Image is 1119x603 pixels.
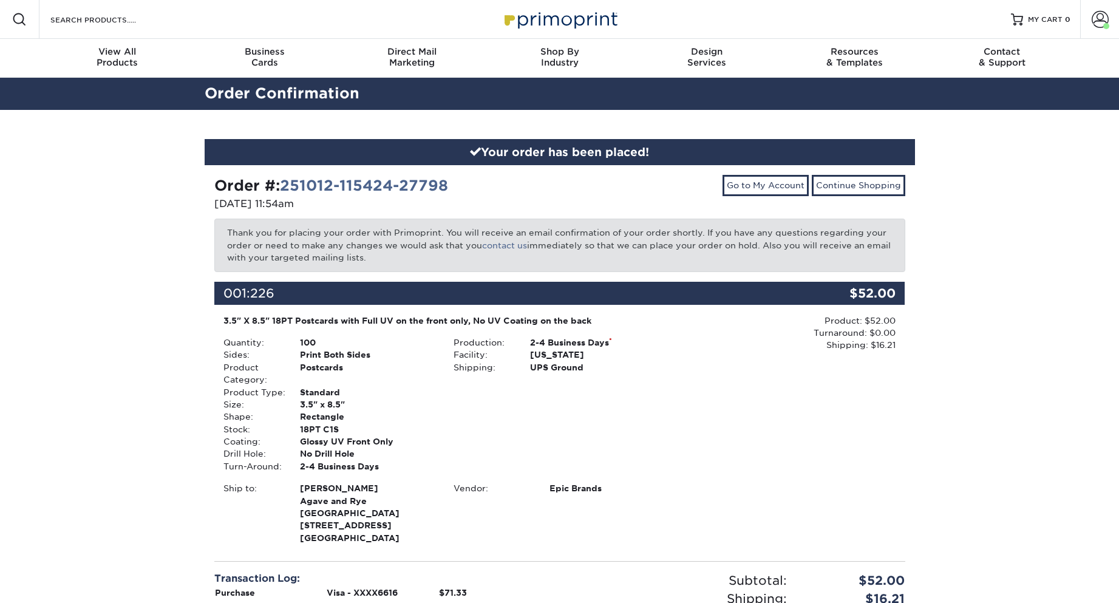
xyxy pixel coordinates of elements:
div: Size: [214,398,291,411]
div: Services [633,46,781,68]
div: & Support [928,46,1076,68]
div: Transaction Log: [214,571,551,586]
div: Postcards [291,361,444,386]
div: Turn-Around: [214,460,291,472]
span: Contact [928,46,1076,57]
div: Your order has been placed! [205,139,915,166]
div: Shipping: [444,361,521,373]
strong: Visa - XXXX6616 [327,588,398,598]
span: View All [44,46,191,57]
div: Vendor: [444,482,540,494]
strong: Order #: [214,177,448,194]
div: Cards [191,46,338,68]
a: Contact& Support [928,39,1076,78]
div: Product Category: [214,361,291,386]
a: DesignServices [633,39,781,78]
div: Facility: [444,349,521,361]
h2: Order Confirmation [196,83,924,105]
span: MY CART [1028,15,1063,25]
a: 251012-115424-27798 [280,177,448,194]
div: Coating: [214,435,291,448]
span: [STREET_ADDRESS] [300,519,435,531]
div: 2-4 Business Days [291,460,444,472]
div: Product Type: [214,386,291,398]
div: Epic Brands [540,482,675,494]
div: 2-4 Business Days [521,336,675,349]
div: Rectangle [291,411,444,423]
div: Drill Hole: [214,448,291,460]
span: Direct Mail [338,46,486,57]
div: $52.00 [796,571,914,590]
div: Subtotal: [560,571,796,590]
div: $52.00 [790,282,905,305]
div: Glossy UV Front Only [291,435,444,448]
a: Direct MailMarketing [338,39,486,78]
strong: Purchase [215,588,255,598]
div: Product: $52.00 Turnaround: $0.00 Shipping: $16.21 [675,315,896,352]
a: contact us [482,240,527,250]
a: Continue Shopping [812,175,905,196]
div: UPS Ground [521,361,675,373]
div: Quantity: [214,336,291,349]
p: [DATE] 11:54am [214,197,551,211]
img: Primoprint [499,6,621,32]
input: SEARCH PRODUCTS..... [49,12,168,27]
a: BusinessCards [191,39,338,78]
div: Stock: [214,423,291,435]
a: Resources& Templates [781,39,928,78]
strong: [GEOGRAPHIC_DATA] [300,482,435,543]
div: No Drill Hole [291,448,444,460]
span: Agave and Rye [GEOGRAPHIC_DATA] [300,495,435,520]
div: Production: [444,336,521,349]
span: 226 [250,286,274,301]
span: [PERSON_NAME] [300,482,435,494]
div: 3.5" x 8.5" [291,398,444,411]
span: Design [633,46,781,57]
span: Shop By [486,46,633,57]
div: Ship to: [214,482,291,544]
div: Standard [291,386,444,398]
span: 0 [1065,15,1070,24]
div: 3.5" X 8.5" 18PT Postcards with Full UV on the front only, No UV Coating on the back [223,315,666,327]
a: Shop ByIndustry [486,39,633,78]
strong: $71.33 [439,588,467,598]
div: Sides: [214,349,291,361]
div: Shape: [214,411,291,423]
p: Thank you for placing your order with Primoprint. You will receive an email confirmation of your ... [214,219,905,271]
div: [US_STATE] [521,349,675,361]
div: Print Both Sides [291,349,444,361]
div: & Templates [781,46,928,68]
div: Industry [486,46,633,68]
div: 100 [291,336,444,349]
a: Go to My Account [723,175,809,196]
span: Business [191,46,338,57]
a: View AllProducts [44,39,191,78]
div: 001: [214,282,790,305]
div: Marketing [338,46,486,68]
span: Resources [781,46,928,57]
div: 18PT C1S [291,423,444,435]
div: Products [44,46,191,68]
